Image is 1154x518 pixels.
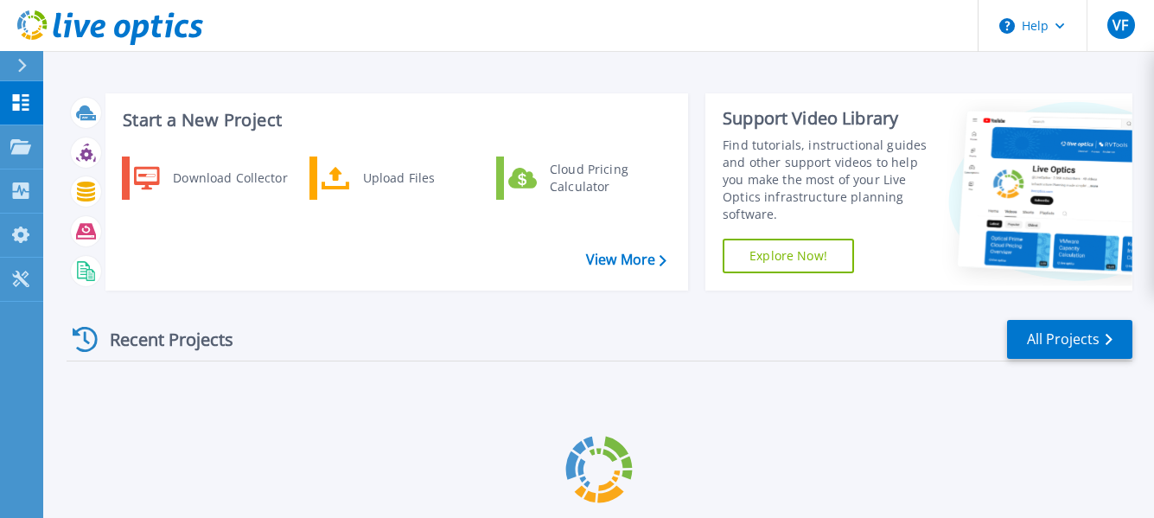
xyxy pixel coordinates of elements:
[123,111,666,130] h3: Start a New Project
[1113,18,1128,32] span: VF
[164,161,295,195] div: Download Collector
[723,239,854,273] a: Explore Now!
[67,318,257,361] div: Recent Projects
[309,157,487,200] a: Upload Files
[122,157,299,200] a: Download Collector
[586,252,666,268] a: View More
[723,137,934,223] div: Find tutorials, instructional guides and other support videos to help you make the most of your L...
[354,161,482,195] div: Upload Files
[496,157,673,200] a: Cloud Pricing Calculator
[1007,320,1132,359] a: All Projects
[541,161,669,195] div: Cloud Pricing Calculator
[723,107,934,130] div: Support Video Library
